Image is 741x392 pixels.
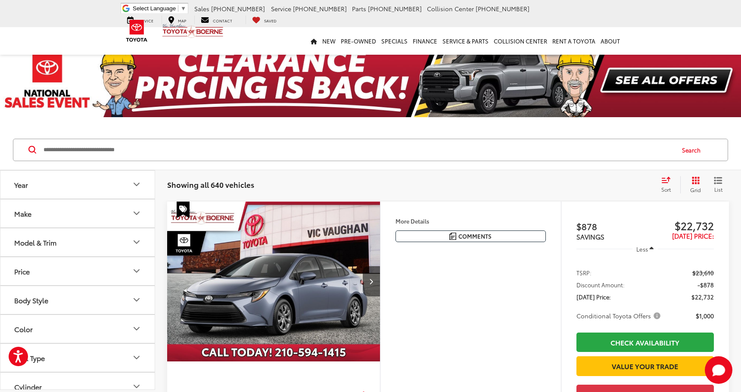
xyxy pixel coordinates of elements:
[320,27,338,55] a: New
[43,140,674,160] input: Search by Make, Model, or Keyword
[131,352,142,363] div: Fuel Type
[167,202,381,362] img: 2025 Toyota Corolla LE FWD
[632,241,658,257] button: Less
[705,356,732,384] svg: Start Chat
[576,268,592,277] span: TSRP:
[162,16,193,24] a: Map
[121,17,153,45] img: Toyota
[14,383,42,391] div: Cylinder
[661,186,671,193] span: Sort
[352,4,366,13] span: Parts
[167,179,254,190] span: Showing all 640 vehicles
[131,381,142,392] div: Cylinder
[131,266,142,276] div: Price
[692,268,714,277] span: $23,610
[691,292,714,301] span: $22,732
[576,311,662,320] span: Conditional Toyota Offers
[181,5,186,12] span: ▼
[14,354,45,362] div: Fuel Type
[491,27,550,55] a: Collision Center
[598,27,623,55] a: About
[133,5,186,12] a: Select Language​
[14,238,56,246] div: Model & Trim
[379,27,410,55] a: Specials
[576,220,645,233] span: $878
[363,266,380,296] button: Next image
[645,219,714,232] span: $22,732
[131,324,142,334] div: Color
[133,5,176,12] span: Select Language
[707,176,729,193] button: List View
[368,4,422,13] span: [PHONE_NUMBER]
[194,4,209,13] span: Sales
[0,257,156,285] button: PricePrice
[0,286,156,314] button: Body StyleBody Style
[167,202,381,361] a: 2025 Toyota Corolla LE FWD2025 Toyota Corolla LE FWD2025 Toyota Corolla LE FWD2025 Toyota Corolla...
[194,16,239,24] a: Contact
[449,233,456,240] img: Comments
[308,27,320,55] a: Home
[672,231,714,240] span: [DATE] Price:
[162,23,224,38] img: Vic Vaughan Toyota of Boerne
[674,139,713,161] button: Search
[657,176,680,193] button: Select sort value
[131,179,142,190] div: Year
[705,356,732,384] button: Toggle Chat Window
[476,4,529,13] span: [PHONE_NUMBER]
[576,311,663,320] button: Conditional Toyota Offers
[246,16,283,24] a: My Saved Vehicles
[440,27,491,55] a: Service & Parts: Opens in a new tab
[696,311,714,320] span: $1,000
[576,333,714,352] a: Check Availability
[121,16,160,24] a: Service
[271,4,291,13] span: Service
[293,4,347,13] span: [PHONE_NUMBER]
[458,232,492,240] span: Comments
[576,356,714,376] a: Value Your Trade
[576,280,625,289] span: Discount Amount:
[264,18,277,23] span: Saved
[131,237,142,247] div: Model & Trim
[576,292,611,301] span: [DATE] Price:
[14,296,48,304] div: Body Style
[177,202,190,218] span: Special
[131,295,142,305] div: Body Style
[131,208,142,218] div: Make
[14,325,33,333] div: Color
[0,171,156,199] button: YearYear
[410,27,440,55] a: Finance
[0,315,156,343] button: ColorColor
[211,4,265,13] span: [PHONE_NUMBER]
[167,202,381,361] div: 2025 Toyota Corolla LE 0
[697,280,714,289] span: -$878
[427,4,474,13] span: Collision Center
[0,344,156,372] button: Fuel TypeFuel Type
[714,186,722,193] span: List
[690,186,701,193] span: Grid
[0,228,156,256] button: Model & TrimModel & Trim
[14,180,28,189] div: Year
[0,199,156,227] button: MakeMake
[576,232,604,241] span: SAVINGS
[14,267,30,275] div: Price
[338,27,379,55] a: Pre-Owned
[680,176,707,193] button: Grid View
[395,218,546,224] h4: More Details
[395,230,546,242] button: Comments
[14,209,31,218] div: Make
[550,27,598,55] a: Rent a Toyota
[636,245,648,253] span: Less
